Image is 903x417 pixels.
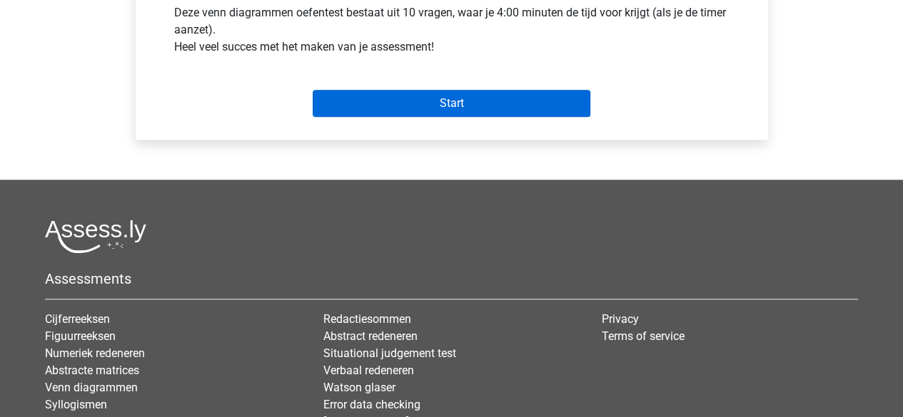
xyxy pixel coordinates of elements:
[45,312,110,326] a: Cijferreeksen
[323,364,414,377] a: Verbaal redeneren
[45,329,116,343] a: Figuurreeksen
[601,312,638,326] a: Privacy
[323,346,456,360] a: Situational judgement test
[45,220,146,253] img: Assessly logo
[323,312,411,326] a: Redactiesommen
[601,329,684,343] a: Terms of service
[323,381,395,394] a: Watson glaser
[163,4,740,61] div: Deze venn diagrammen oefentest bestaat uit 10 vragen, waar je 4:00 minuten de tijd voor krijgt (a...
[45,364,139,377] a: Abstracte matrices
[45,346,145,360] a: Numeriek redeneren
[323,329,418,343] a: Abstract redeneren
[323,398,420,411] a: Error data checking
[313,90,590,117] input: Start
[45,270,858,287] h5: Assessments
[45,398,107,411] a: Syllogismen
[45,381,138,394] a: Venn diagrammen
